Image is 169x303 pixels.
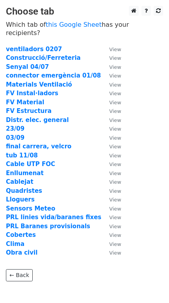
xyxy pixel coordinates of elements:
small: View [109,73,121,79]
a: View [101,223,121,230]
a: View [101,152,121,159]
a: this Google Sheet [46,21,102,28]
a: FV Estructura [6,107,52,115]
small: View [109,250,121,256]
a: View [101,116,121,124]
a: View [101,196,121,203]
p: Which tab of has your recipients? [6,20,163,37]
a: tub 11/08 [6,152,38,159]
a: ventiladors 0207 [6,46,62,53]
a: Quadristes [6,187,42,194]
small: View [109,161,121,167]
small: View [109,100,121,105]
small: View [109,232,121,238]
a: View [101,54,121,61]
small: View [109,135,121,141]
small: View [109,214,121,220]
a: View [101,81,121,88]
a: Cable UTP FOC [6,161,55,168]
a: View [101,240,121,248]
a: View [101,161,121,168]
a: View [101,231,121,238]
a: 23/09 [6,125,24,132]
small: View [109,64,121,70]
small: View [109,188,121,194]
a: Cablejat [6,178,33,185]
a: FV Material [6,99,44,106]
a: View [101,187,121,194]
a: View [101,170,121,177]
a: View [101,99,121,106]
a: PRL Baranes provisionals [6,223,90,230]
small: View [109,82,121,88]
a: Sensors Meteo [6,205,55,212]
a: connector emergència 01/08 [6,72,101,79]
small: View [109,108,121,114]
a: View [101,90,121,97]
a: View [101,205,121,212]
a: final carrera, velcro [6,143,71,150]
small: View [109,117,121,123]
small: View [109,46,121,52]
a: PRL linies vida/baranes fixes [6,214,101,221]
small: View [109,144,121,150]
small: View [109,224,121,229]
a: Lloguers [6,196,35,203]
a: View [101,63,121,70]
a: View [101,72,121,79]
small: View [109,91,121,96]
small: View [109,179,121,185]
small: View [109,170,121,176]
a: View [101,107,121,115]
a: Distr. elec. general [6,116,69,124]
a: View [101,125,121,132]
small: View [109,153,121,159]
a: View [101,178,121,185]
a: 03/09 [6,134,24,141]
a: Clima [6,240,24,248]
a: Obra civil [6,249,37,256]
a: Construcció/Ferreteria [6,54,81,61]
small: View [109,126,121,132]
small: View [109,241,121,247]
small: View [109,55,121,61]
a: Enllumenat [6,170,44,177]
a: FV Instal·ladors [6,90,58,97]
h3: Choose tab [6,6,163,17]
a: Senyal 04/07 [6,63,49,70]
a: View [101,46,121,53]
small: View [109,206,121,212]
a: Materials Ventilació [6,81,72,88]
a: View [101,249,121,256]
a: ← Back [6,269,33,281]
a: View [101,134,121,141]
a: Cobertes [6,231,36,238]
a: View [101,214,121,221]
small: View [109,197,121,203]
a: View [101,143,121,150]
